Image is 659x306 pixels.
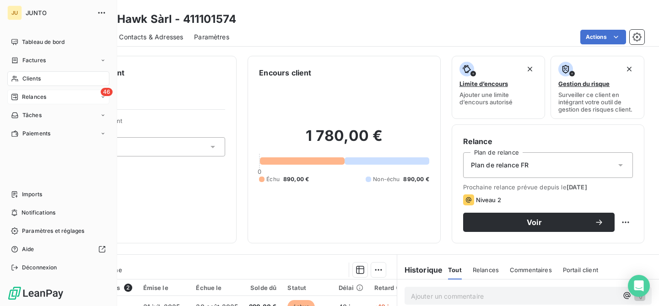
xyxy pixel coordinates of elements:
h6: Informations client [55,67,225,78]
div: Open Intercom Messenger [628,275,650,297]
span: Gestion du risque [558,80,610,87]
span: 0 [258,168,261,175]
div: Retard [374,284,404,291]
span: Portail client [563,266,598,274]
div: JU [7,5,22,20]
span: Niveau 2 [476,196,501,204]
span: Propriétés Client [74,117,225,130]
span: Aide [22,245,34,253]
span: Échu [266,175,280,183]
div: Échue le [196,284,238,291]
button: Limite d’encoursAjouter une limite d’encours autorisé [452,56,546,119]
span: Clients [22,75,41,83]
div: Statut [287,284,327,291]
span: Contacts & Adresses [119,32,183,42]
span: Commentaires [510,266,552,274]
span: Paramètres [194,32,229,42]
span: Paramètres et réglages [22,227,84,235]
span: Paiements [22,129,50,138]
span: 46 [101,88,113,96]
span: Imports [22,190,42,199]
span: Ajouter une limite d’encours autorisé [459,91,538,106]
span: Surveiller ce client en intégrant votre outil de gestion des risques client. [558,91,637,113]
h2: 1 780,00 € [259,127,429,154]
button: Gestion du risqueSurveiller ce client en intégrant votre outil de gestion des risques client. [551,56,644,119]
span: Factures [22,56,46,64]
h3: LemanHawk Sàrl - 411101574 [81,11,236,27]
span: [DATE] [567,183,587,191]
span: Voir [474,219,594,226]
span: Tableau de bord [22,38,65,46]
span: 890,00 € [283,175,309,183]
div: Solde dû [249,284,276,291]
button: Voir [463,213,615,232]
img: Logo LeanPay [7,286,64,301]
span: Limite d’encours [459,80,508,87]
span: Non-échu [373,175,400,183]
span: JUNTO [26,9,92,16]
div: Délai [339,284,363,291]
div: Émise le [143,284,185,291]
span: Tout [448,266,462,274]
h6: Relance [463,136,633,147]
span: Relances [473,266,499,274]
span: Relances [22,93,46,101]
span: Notifications [22,209,55,217]
h6: Encours client [259,67,311,78]
span: Plan de relance FR [471,161,529,170]
span: Prochaine relance prévue depuis le [463,183,633,191]
span: 2 [124,284,132,292]
button: Actions [580,30,626,44]
a: Aide [7,242,109,257]
span: 890,00 € [403,175,429,183]
h6: Historique [397,264,443,275]
span: Déconnexion [22,263,57,272]
span: Tâches [22,111,42,119]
